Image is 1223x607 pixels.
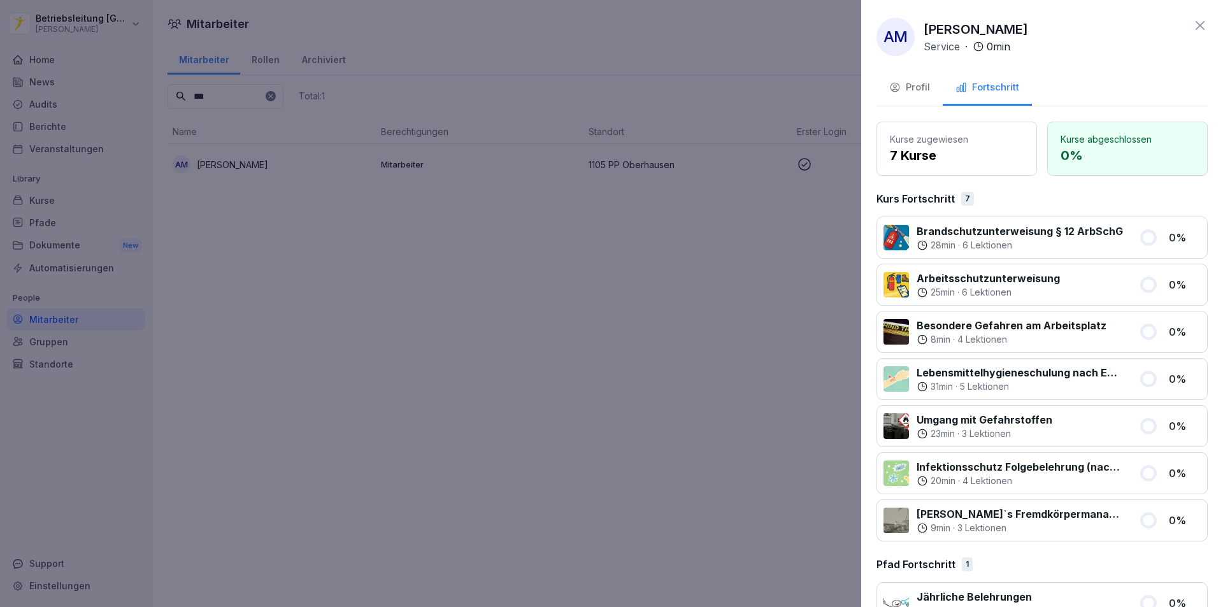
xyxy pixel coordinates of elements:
[931,333,950,346] p: 8 min
[1169,371,1201,387] p: 0 %
[917,380,1124,393] div: ·
[917,412,1052,427] p: Umgang mit Gefahrstoffen
[876,557,955,572] p: Pfad Fortschritt
[1169,513,1201,528] p: 0 %
[1169,324,1201,339] p: 0 %
[957,333,1007,346] p: 4 Lektionen
[957,522,1006,534] p: 3 Lektionen
[889,80,930,95] div: Profil
[961,192,974,206] div: 7
[931,475,955,487] p: 20 min
[931,286,955,299] p: 25 min
[917,271,1060,286] p: Arbeitsschutzunterweisung
[917,475,1124,487] div: ·
[917,286,1060,299] div: ·
[917,506,1124,522] p: [PERSON_NAME]`s Fremdkörpermanagement
[917,224,1123,239] p: Brandschutzunterweisung § 12 ArbSchG
[890,132,1024,146] p: Kurse zugewiesen
[1169,230,1201,245] p: 0 %
[955,80,1019,95] div: Fortschritt
[962,427,1011,440] p: 3 Lektionen
[890,146,1024,165] p: 7 Kurse
[876,71,943,106] button: Profil
[876,18,915,56] div: AM
[931,380,953,393] p: 31 min
[1061,132,1194,146] p: Kurse abgeschlossen
[917,318,1106,333] p: Besondere Gefahren am Arbeitsplatz
[924,20,1028,39] p: [PERSON_NAME]
[931,239,955,252] p: 28 min
[924,39,1010,54] div: ·
[876,191,955,206] p: Kurs Fortschritt
[924,39,960,54] p: Service
[917,365,1124,380] p: Lebensmittelhygieneschulung nach EU-Verordnung (EG) Nr. 852 / 2004
[1169,418,1201,434] p: 0 %
[1169,466,1201,481] p: 0 %
[931,522,950,534] p: 9 min
[962,239,1012,252] p: 6 Lektionen
[917,522,1124,534] div: ·
[962,286,1012,299] p: 6 Lektionen
[931,427,955,440] p: 23 min
[943,71,1032,106] button: Fortschritt
[1169,277,1201,292] p: 0 %
[962,557,973,571] div: 1
[987,39,1010,54] p: 0 min
[917,333,1106,346] div: ·
[1061,146,1194,165] p: 0 %
[917,589,1032,604] p: Jährliche Belehrungen
[917,459,1124,475] p: Infektionsschutz Folgebelehrung (nach §43 IfSG)
[917,239,1123,252] div: ·
[917,427,1052,440] div: ·
[960,380,1009,393] p: 5 Lektionen
[962,475,1012,487] p: 4 Lektionen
